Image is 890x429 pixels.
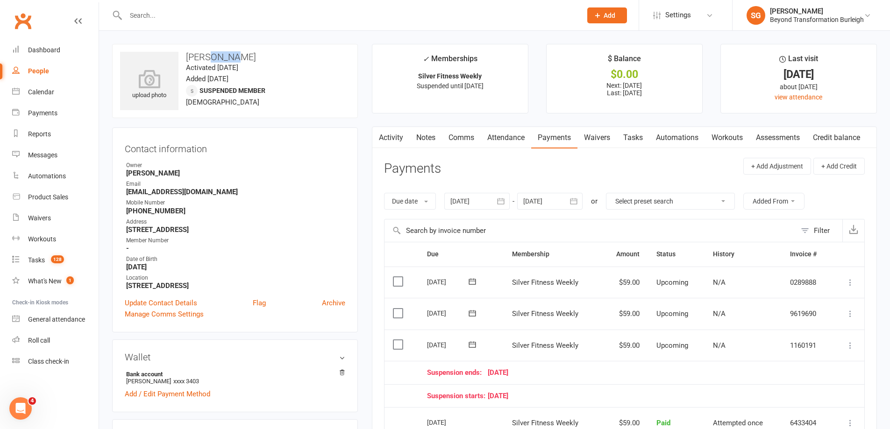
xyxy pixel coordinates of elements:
input: Search... [123,9,575,22]
div: [DATE] [427,306,470,320]
a: Flag [253,297,266,309]
button: Filter [796,219,842,242]
div: Beyond Transformation Burleigh [770,15,864,24]
a: General attendance kiosk mode [12,309,99,330]
a: Calendar [12,82,99,103]
th: Membership [504,242,601,266]
strong: - [126,244,345,253]
div: Memberships [423,53,477,70]
div: Roll call [28,337,50,344]
div: Workouts [28,235,56,243]
li: [PERSON_NAME] [125,369,345,386]
td: 0289888 [782,267,832,298]
div: Location [126,274,345,282]
a: People [12,61,99,82]
div: Address [126,218,345,226]
td: 1160191 [782,330,832,361]
strong: [PHONE_NUMBER] [126,207,345,215]
a: Automations [12,166,99,187]
div: SG [747,6,765,25]
div: Reports [28,130,51,138]
span: [DEMOGRAPHIC_DATA] [186,98,259,106]
span: N/A [713,278,726,287]
td: $59.00 [602,330,648,361]
div: Owner [126,161,345,170]
strong: [STREET_ADDRESS] [126,281,345,290]
a: Automations [649,127,705,148]
div: Email [126,180,345,189]
div: [PERSON_NAME] [770,7,864,15]
span: xxxx 3403 [173,378,199,385]
strong: Silver Fitness Weekly [418,72,482,80]
a: Messages [12,145,99,166]
div: $0.00 [555,70,694,79]
td: 9619690 [782,298,832,330]
div: General attendance [28,316,85,323]
div: Dashboard [28,46,60,54]
span: Upcoming [656,278,688,287]
span: Paid [656,419,670,427]
a: Dashboard [12,40,99,61]
a: Waivers [12,208,99,229]
div: about [DATE] [729,82,868,92]
a: Archive [322,297,345,309]
span: Suspension ends: [427,369,488,377]
a: Clubworx [11,9,35,33]
div: Mobile Number [126,198,345,207]
iframe: Intercom live chat [9,397,32,420]
strong: [EMAIL_ADDRESS][DOMAIN_NAME] [126,188,345,196]
th: Invoice # [782,242,832,266]
a: Payments [531,127,577,148]
div: [DATE] [427,369,824,377]
div: Last visit [779,53,818,70]
span: 1 [66,276,74,284]
div: Automations [28,172,66,180]
span: Silver Fitness Weekly [512,419,578,427]
div: [DATE] [427,274,470,289]
a: Manage Comms Settings [125,309,204,320]
h3: Wallet [125,352,345,362]
span: Upcoming [656,341,688,350]
th: Due [419,242,504,266]
a: Tasks [617,127,649,148]
button: Add [587,7,627,23]
span: Silver Fitness Weekly [512,309,578,318]
div: Filter [814,225,830,236]
div: Product Sales [28,193,68,201]
p: Next: [DATE] Last: [DATE] [555,82,694,97]
button: + Add Credit [813,158,865,175]
i: ✓ [423,55,429,63]
a: view attendance [775,93,822,101]
a: Product Sales [12,187,99,208]
div: People [28,67,49,75]
span: Suspension starts: [427,392,488,400]
a: Class kiosk mode [12,351,99,372]
span: Suspended member [199,87,265,94]
span: Silver Fitness Weekly [512,341,578,350]
a: Waivers [577,127,617,148]
time: Added [DATE] [186,75,228,83]
div: [DATE] [729,70,868,79]
div: Payments [28,109,57,117]
strong: [DATE] [126,263,345,271]
a: Add / Edit Payment Method [125,388,210,400]
a: Credit balance [806,127,867,148]
span: 4 [28,397,36,405]
a: Tasks 128 [12,250,99,271]
td: $59.00 [602,298,648,330]
a: Workouts [705,127,749,148]
button: Due date [384,193,436,210]
span: Upcoming [656,309,688,318]
a: Workouts [12,229,99,250]
a: Payments [12,103,99,124]
strong: [STREET_ADDRESS] [126,225,345,234]
div: $ Balance [608,53,641,70]
div: Tasks [28,256,45,264]
span: N/A [713,341,726,350]
div: Messages [28,151,57,159]
div: Calendar [28,88,54,96]
h3: Payments [384,162,441,176]
a: Comms [442,127,481,148]
div: What's New [28,277,62,285]
span: Add [604,12,615,19]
